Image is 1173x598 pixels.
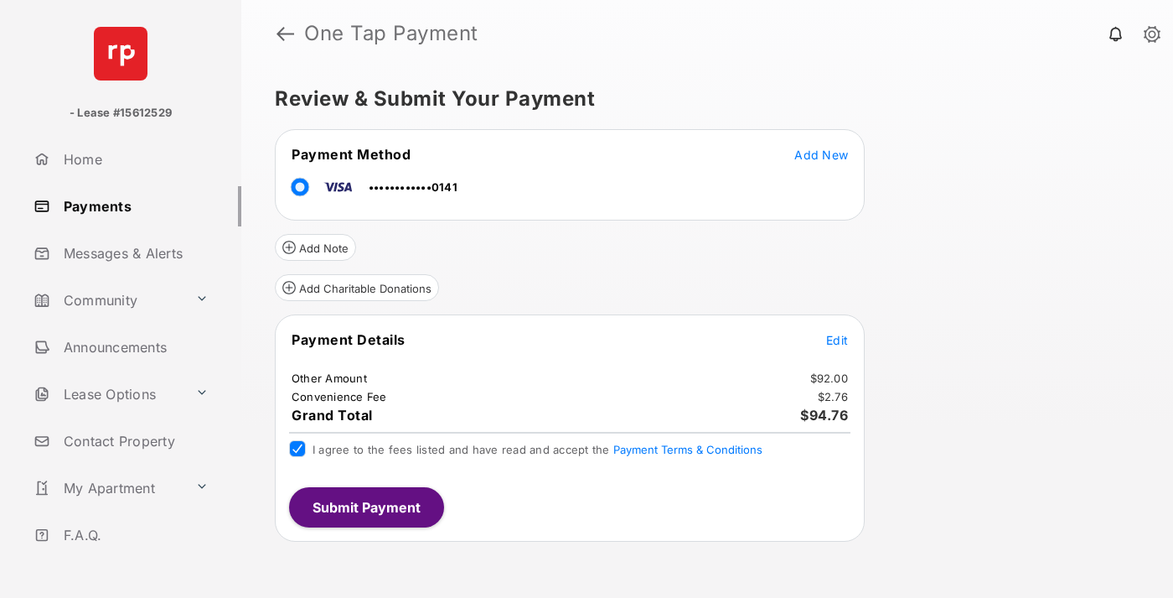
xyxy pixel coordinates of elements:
[826,331,848,348] button: Edit
[291,371,368,386] td: Other Amount
[27,468,189,508] a: My Apartment
[794,146,848,163] button: Add New
[794,148,848,162] span: Add New
[27,186,241,226] a: Payments
[27,327,241,367] a: Announcements
[369,180,457,194] span: ••••••••••••0141
[27,374,189,414] a: Lease Options
[613,443,762,456] button: I agree to the fees listed and have read and accept the
[304,23,478,44] strong: One Tap Payment
[809,371,850,386] td: $92.00
[275,89,1126,109] h5: Review & Submit Your Payment
[292,331,406,348] span: Payment Details
[27,139,241,179] a: Home
[291,389,388,404] td: Convenience Fee
[27,515,241,555] a: F.A.Q.
[94,27,147,81] img: svg+xml;base64,PHN2ZyB4bWxucz0iaHR0cDovL3d3dy53My5vcmcvMjAwMC9zdmciIHdpZHRoPSI2NCIgaGVpZ2h0PSI2NC...
[313,443,762,456] span: I agree to the fees listed and have read and accept the
[817,389,849,404] td: $2.76
[800,407,848,424] span: $94.76
[70,105,172,122] p: - Lease #15612529
[826,333,848,347] span: Edit
[27,280,189,320] a: Community
[289,487,444,528] button: Submit Payment
[275,234,356,261] button: Add Note
[27,421,241,461] a: Contact Property
[292,407,373,424] span: Grand Total
[27,233,241,273] a: Messages & Alerts
[275,274,439,301] button: Add Charitable Donations
[292,146,411,163] span: Payment Method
